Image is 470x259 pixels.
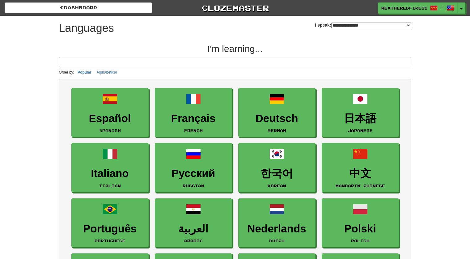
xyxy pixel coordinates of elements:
[348,128,373,133] small: Japanese
[269,239,285,243] small: Dutch
[184,128,203,133] small: French
[322,88,399,137] a: 日本語Japanese
[184,239,203,243] small: Arabic
[351,239,370,243] small: Polish
[161,2,309,13] a: Clozemaster
[378,2,458,14] a: WeatheredFire9987 /
[242,168,312,180] h3: 한국어
[155,88,232,137] a: FrançaisFrench
[71,143,149,192] a: ItalianoItalian
[99,184,121,188] small: Italian
[71,198,149,248] a: PortuguêsPortuguese
[242,113,312,125] h3: Deutsch
[158,113,229,125] h3: Français
[59,44,411,54] h2: I'm learning...
[322,198,399,248] a: PolskiPolish
[158,223,229,235] h3: العربية
[155,143,232,192] a: РусскийRussian
[381,5,427,11] span: WeatheredFire9987
[158,168,229,180] h3: Русский
[183,184,204,188] small: Russian
[59,22,114,34] h1: Languages
[268,128,286,133] small: German
[325,223,396,235] h3: Polski
[59,70,74,74] small: Order by:
[76,69,93,76] button: Popular
[155,198,232,248] a: العربيةArabic
[75,113,145,125] h3: Español
[238,198,315,248] a: NederlandsDutch
[268,184,286,188] small: Korean
[75,168,145,180] h3: Italiano
[325,113,396,125] h3: 日本語
[336,184,385,188] small: Mandarin Chinese
[238,143,315,192] a: 한국어Korean
[315,22,411,28] label: I speak:
[238,88,315,137] a: DeutschGerman
[99,128,121,133] small: Spanish
[325,168,396,180] h3: 中文
[95,239,125,243] small: Portuguese
[75,223,145,235] h3: Português
[441,5,444,9] span: /
[71,88,149,137] a: EspañolSpanish
[5,2,152,13] a: dashboard
[242,223,312,235] h3: Nederlands
[322,143,399,192] a: 中文Mandarin Chinese
[331,23,411,28] select: I speak:
[95,69,119,76] button: Alphabetical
